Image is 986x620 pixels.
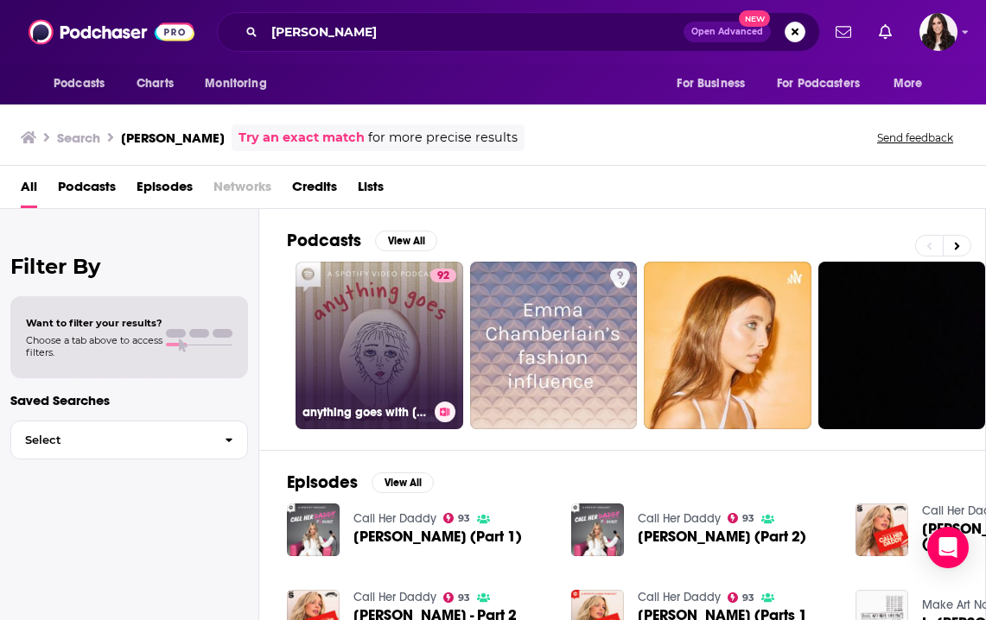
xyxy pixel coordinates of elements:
[742,515,754,522] span: 93
[927,527,969,568] div: Open Intercom Messenger
[919,13,957,51] img: User Profile
[137,173,193,208] a: Episodes
[375,231,437,251] button: View All
[368,128,518,148] span: for more precise results
[54,72,105,96] span: Podcasts
[638,590,721,604] a: Call Her Daddy
[29,16,194,48] img: Podchaser - Follow, Share and Rate Podcasts
[58,173,116,208] a: Podcasts
[894,72,923,96] span: More
[739,10,770,27] span: New
[829,17,858,47] a: Show notifications dropdown
[728,513,755,523] a: 93
[287,230,361,251] h2: Podcasts
[856,503,908,556] img: Emma Chamberlain - Part 1 (FBF)
[205,72,266,96] span: Monitoring
[571,503,624,556] img: Emma Chamberlain (Part 2)
[217,12,820,52] div: Search podcasts, credits, & more...
[287,471,434,493] a: EpisodesView All
[638,529,806,544] a: Emma Chamberlain (Part 2)
[10,421,248,459] button: Select
[443,513,471,523] a: 93
[26,317,162,329] span: Want to filter your results?
[617,268,623,285] span: 9
[665,67,767,100] button: open menu
[872,130,958,145] button: Send feedback
[21,173,37,208] a: All
[287,471,358,493] h2: Episodes
[287,230,437,251] a: PodcastsView All
[213,173,271,208] span: Networks
[728,592,755,603] a: 93
[443,592,471,603] a: 93
[430,269,456,282] a: 92
[458,515,470,522] span: 93
[353,529,522,544] a: Emma Chamberlain (Part 1)
[125,67,184,100] a: Charts
[691,28,763,36] span: Open Advanced
[470,262,638,429] a: 9
[358,173,384,208] a: Lists
[638,511,721,526] a: Call Her Daddy
[353,529,522,544] span: [PERSON_NAME] (Part 1)
[10,392,248,408] p: Saved Searches
[193,67,289,100] button: open menu
[610,269,630,282] a: 9
[437,268,449,285] span: 92
[302,405,428,420] h3: anything goes with [PERSON_NAME]
[919,13,957,51] button: Show profile menu
[766,67,885,100] button: open menu
[638,529,806,544] span: [PERSON_NAME] (Part 2)
[919,13,957,51] span: Logged in as RebeccaShapiro
[296,262,463,429] a: 92anything goes with [PERSON_NAME]
[777,72,860,96] span: For Podcasters
[121,130,225,146] h3: [PERSON_NAME]
[353,511,436,526] a: Call Her Daddy
[372,472,434,493] button: View All
[239,128,365,148] a: Try an exact match
[57,130,100,146] h3: Search
[41,67,127,100] button: open menu
[872,17,899,47] a: Show notifications dropdown
[742,594,754,602] span: 93
[677,72,745,96] span: For Business
[353,590,436,604] a: Call Her Daddy
[684,22,771,42] button: Open AdvancedNew
[10,254,248,279] h2: Filter By
[881,67,945,100] button: open menu
[264,18,684,46] input: Search podcasts, credits, & more...
[137,72,174,96] span: Charts
[11,434,211,446] span: Select
[26,334,162,358] span: Choose a tab above to access filters.
[287,503,340,556] img: Emma Chamberlain (Part 1)
[458,594,470,602] span: 93
[292,173,337,208] a: Credits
